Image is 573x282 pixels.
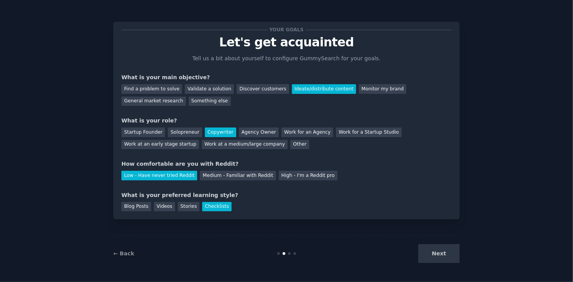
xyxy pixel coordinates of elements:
div: Work for a Startup Studio [336,127,401,137]
p: Let's get acquainted [121,36,452,49]
div: Stories [178,202,200,212]
div: Solopreneur [168,127,202,137]
p: Tell us a bit about yourself to configure GummySearch for your goals. [189,54,384,63]
div: Ideate/distribute content [292,84,356,94]
div: Work at a medium/large company [202,140,288,149]
span: Your goals [268,26,305,34]
div: Find a problem to solve [121,84,182,94]
div: Videos [154,202,175,212]
div: Copywriter [205,127,236,137]
div: Discover customers [237,84,289,94]
div: Work for an Agency [281,127,333,137]
div: Something else [189,97,231,106]
div: How comfortable are you with Reddit? [121,160,452,168]
div: Other [290,140,309,149]
div: Medium - Familiar with Reddit [200,171,276,180]
div: Checklists [202,202,232,212]
div: General market research [121,97,186,106]
div: Startup Founder [121,127,165,137]
div: Monitor my brand [359,84,406,94]
a: ← Back [113,250,134,257]
div: Blog Posts [121,202,151,212]
div: Low - Have never tried Reddit [121,171,197,180]
div: Work at an early stage startup [121,140,199,149]
div: What is your main objective? [121,73,452,82]
div: What is your role? [121,117,452,125]
div: Agency Owner [239,127,279,137]
div: Validate a solution [185,84,234,94]
div: High - I'm a Reddit pro [279,171,338,180]
div: What is your preferred learning style? [121,191,452,199]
